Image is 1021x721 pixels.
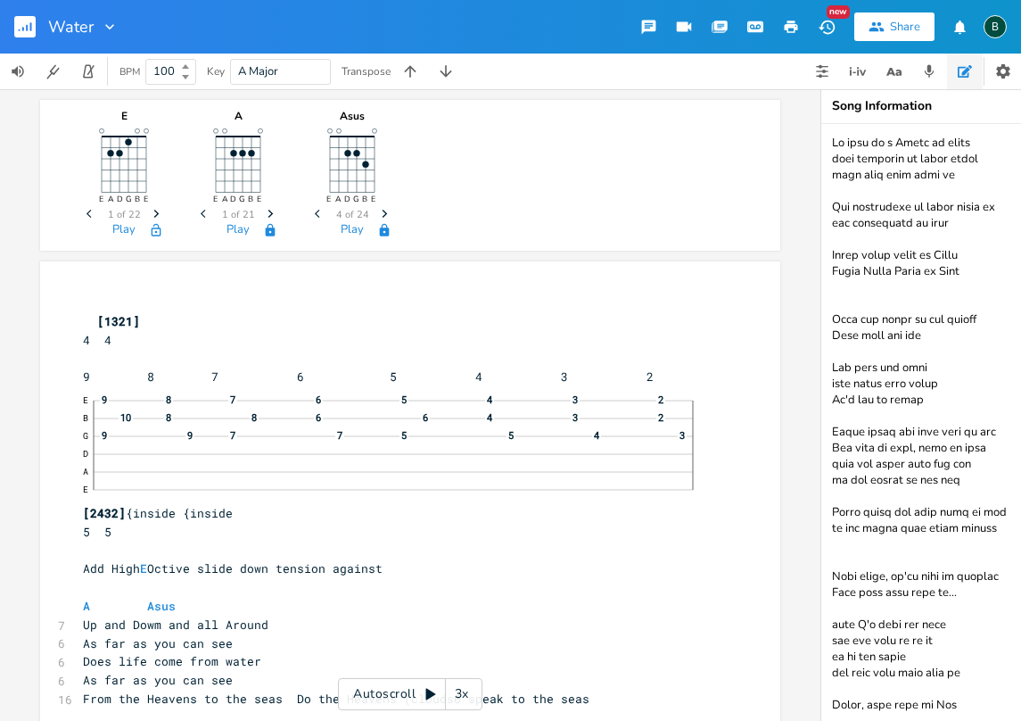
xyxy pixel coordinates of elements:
[506,430,515,440] span: 5
[83,653,261,669] span: Does life come from water
[83,430,88,442] text: G
[592,430,601,440] span: 4
[250,412,259,422] span: 8
[83,691,589,707] span: From the Heavens to the seas Do the Heavens (clouds0 speak to the seas
[485,412,494,422] span: 4
[228,394,237,404] span: 7
[83,524,111,540] span: 5 5
[83,635,233,651] span: As far as you can see
[327,194,332,204] text: E
[854,12,935,41] button: Share
[48,19,94,35] span: Water
[83,369,654,385] span: 9 8 7 6 5 4 3 2
[421,412,430,422] span: 6
[83,617,268,633] span: Up and Dowm and all Around
[231,194,237,204] text: D
[338,678,482,710] div: Autoscroll
[97,313,140,329] span: [1321]
[314,394,323,404] span: 6
[809,11,844,43] button: New
[249,194,254,204] text: B
[984,15,1007,38] div: BruCe
[446,678,478,710] div: 3x
[83,386,720,521] span: {inside {inside
[335,430,344,440] span: 7
[207,66,225,77] div: Key
[112,223,136,238] button: Play
[108,194,114,204] text: A
[345,194,351,204] text: D
[222,194,228,204] text: A
[336,194,342,204] text: A
[372,194,376,204] text: E
[308,111,397,121] div: Asus
[83,412,88,424] text: B
[363,194,368,204] text: B
[119,412,133,422] span: 10
[144,194,148,204] text: E
[258,194,262,204] text: E
[79,111,169,121] div: E
[83,598,90,614] span: A
[117,194,123,204] text: D
[226,223,250,238] button: Play
[354,194,360,204] text: G
[100,394,109,404] span: 9
[827,5,850,19] div: New
[193,111,283,121] div: A
[126,194,132,204] text: G
[83,505,126,521] span: [2432]
[399,394,408,404] span: 5
[342,66,391,77] div: Transpose
[140,560,147,576] span: E
[399,430,408,440] span: 5
[83,466,88,477] text: A
[83,484,88,495] text: E
[83,672,233,688] span: As far as you can see
[83,560,383,576] span: Add High Octive slide down tension against
[890,19,920,35] div: Share
[656,412,665,422] span: 2
[222,210,255,220] span: 1 of 21
[240,194,246,204] text: G
[228,430,237,440] span: 7
[83,394,88,406] text: E
[485,394,494,404] span: 4
[238,63,278,79] span: A Major
[164,412,173,422] span: 8
[100,430,109,440] span: 9
[185,430,194,440] span: 9
[135,194,140,204] text: B
[336,210,369,220] span: 4 of 24
[678,430,687,440] span: 3
[314,412,323,422] span: 6
[147,598,176,614] span: Asus
[83,332,111,348] span: 4 4
[571,412,580,422] span: 3
[984,6,1007,47] button: B
[119,67,140,77] div: BPM
[656,394,665,404] span: 2
[213,194,218,204] text: E
[164,394,173,404] span: 8
[571,394,580,404] span: 3
[99,194,103,204] text: E
[341,223,364,238] button: Play
[108,210,141,220] span: 1 of 22
[83,448,88,460] text: D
